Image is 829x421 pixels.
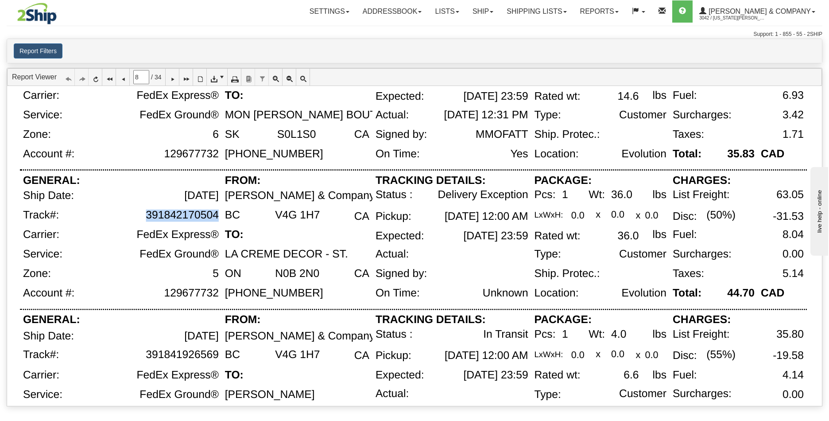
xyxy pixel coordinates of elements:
span: [PERSON_NAME] & Company [706,8,811,15]
div: CAD [761,148,784,160]
div: Yes [510,148,528,160]
a: Export [207,69,228,86]
div: S0L1S0 [277,128,316,140]
span: 3042 / [US_STATE][PERSON_NAME] [699,14,766,23]
div: Zone: [23,128,51,140]
div: FedEx Express® [137,229,219,241]
div: TO: [225,369,244,382]
div: [DATE] [184,190,219,202]
div: [DATE] 12:00 AM [445,210,528,223]
div: x [636,210,641,221]
div: 6.6 [624,369,639,382]
div: GENERAL: [23,175,80,187]
div: FedEx Express® [137,369,219,382]
div: 35.83 [727,148,755,160]
a: Report Viewer [12,73,57,81]
div: TO: [225,229,244,241]
div: CHARGES: [673,175,731,187]
div: Taxes: [673,128,704,140]
div: TRACKING DETAILS: [376,314,486,326]
div: Account #: [23,287,75,300]
div: CA [354,210,369,223]
div: Fuel: [673,369,697,382]
div: lbs [652,229,666,241]
a: Addressbook [356,0,429,23]
div: FROM: [225,314,261,326]
div: 391842170504 [146,209,219,222]
div: x [596,349,600,359]
div: 36.0 [611,189,632,201]
div: [PERSON_NAME] & Company Ltd. [225,330,396,343]
div: ON [225,268,241,280]
iframe: chat widget [809,165,828,256]
div: [PHONE_NUMBER] [225,148,323,160]
div: GENERAL: [23,314,80,326]
a: Print [228,69,241,86]
div: Location: [535,287,579,300]
div: 5 [213,268,219,280]
div: Signed by: [376,128,427,140]
div: Taxes: [673,268,704,280]
div: Actual: [376,109,409,121]
div: Support: 1 - 855 - 55 - 2SHIP [7,31,822,38]
div: Service: [23,389,62,401]
div: [PERSON_NAME] [225,389,315,401]
div: On Time: [376,148,420,160]
div: 44.70 [727,287,755,300]
a: Previous Page [116,69,130,86]
div: CHARGES: [673,314,731,326]
div: Disc: [673,210,697,223]
div: 391841926569 [146,349,219,361]
div: Evolution [622,287,666,300]
div: CAD [761,287,784,300]
div: Expected: [376,369,424,382]
button: Report Filters [14,43,62,58]
div: [DATE] 23:59 [463,90,528,103]
div: LA CREME DECOR - ST. [225,248,348,261]
div: 6.93 [783,90,804,102]
div: BC [225,209,240,222]
div: TRACKING DETAILS: [376,175,486,187]
span: 34 [155,73,162,82]
div: lbs [652,328,666,341]
div: 0.0 [571,210,585,221]
div: N0B 2N0 [275,268,319,280]
div: Carrier: [23,369,59,382]
div: LxWxH: [535,210,563,220]
div: Type: [535,248,561,261]
div: TO: [225,90,244,102]
div: x [636,350,641,360]
a: Toggle FullPage/PageWidth [296,69,310,86]
div: Track#: [23,349,59,361]
a: Shipping lists [500,0,573,23]
a: [PERSON_NAME] & Company 3042 / [US_STATE][PERSON_NAME] [693,0,822,23]
div: (50%) [706,209,736,222]
div: LxWxH: [535,350,563,359]
div: lbs [652,90,666,102]
div: Type: [535,389,561,401]
a: Zoom In [269,69,283,86]
div: FedEx Ground® [139,109,219,121]
div: [PERSON_NAME] & Company Ltd. [225,190,396,202]
a: Last Page [179,69,193,86]
div: Actual: [376,388,409,400]
div: Customer [619,248,666,261]
div: 5.14 [783,268,804,280]
div: 1.71 [783,128,804,140]
div: List Freight: [673,189,730,201]
div: 129677732 [164,287,218,300]
div: [DATE] 23:59 [463,230,528,242]
div: PACKAGE: [535,314,592,326]
div: 14.6 [618,90,639,103]
div: -19.58 [773,350,804,362]
div: Account #: [23,148,75,160]
div: Customer [619,109,666,121]
div: Location: [535,148,579,160]
div: Expected: [376,90,424,103]
div: Actual: [376,248,409,261]
div: live help - online [7,8,82,14]
div: Pickup: [376,210,411,223]
div: 3.42 [783,109,804,121]
div: Total: [673,148,701,160]
a: First Page [102,69,116,86]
